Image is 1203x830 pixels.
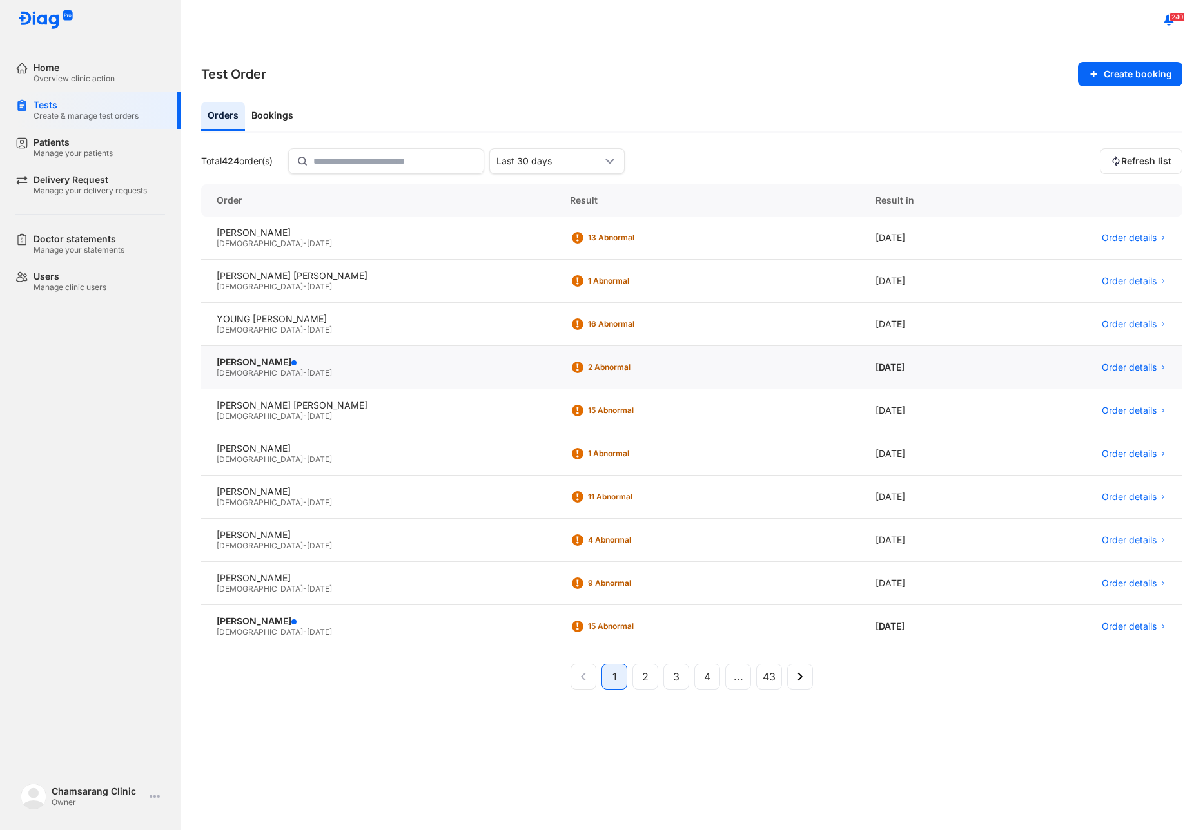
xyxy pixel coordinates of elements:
[860,519,995,562] div: [DATE]
[307,368,332,378] span: [DATE]
[588,319,691,329] div: 16 Abnormal
[217,400,539,411] div: [PERSON_NAME] [PERSON_NAME]
[201,184,554,217] div: Order
[1102,232,1157,244] span: Order details
[588,492,691,502] div: 11 Abnormal
[34,186,147,196] div: Manage your delivery requests
[217,411,303,421] span: [DEMOGRAPHIC_DATA]
[34,148,113,159] div: Manage your patients
[217,227,539,238] div: [PERSON_NAME]
[734,669,743,684] span: ...
[588,449,691,459] div: 1 Abnormal
[860,217,995,260] div: [DATE]
[632,664,658,690] button: 2
[860,389,995,432] div: [DATE]
[34,282,106,293] div: Manage clinic users
[217,529,539,541] div: [PERSON_NAME]
[1100,148,1182,174] button: Refresh list
[217,368,303,378] span: [DEMOGRAPHIC_DATA]
[34,271,106,282] div: Users
[21,784,46,809] img: logo
[217,584,303,594] span: [DEMOGRAPHIC_DATA]
[201,65,266,83] h3: Test Order
[307,282,332,291] span: [DATE]
[217,615,539,627] div: [PERSON_NAME]
[860,303,995,346] div: [DATE]
[588,276,691,286] div: 1 Abnormal
[642,669,649,684] span: 2
[756,664,782,690] button: 43
[307,627,332,637] span: [DATE]
[307,411,332,421] span: [DATE]
[1102,405,1157,416] span: Order details
[34,174,147,186] div: Delivery Request
[1102,534,1157,546] span: Order details
[217,238,303,248] span: [DEMOGRAPHIC_DATA]
[1102,318,1157,330] span: Order details
[18,10,73,30] img: logo
[307,325,332,334] span: [DATE]
[34,73,115,84] div: Overview clinic action
[217,313,539,325] div: YOUNG [PERSON_NAME]
[303,541,307,550] span: -
[52,786,144,797] div: Chamsarang Clinic
[588,621,691,632] div: 15 Abnormal
[303,627,307,637] span: -
[496,155,602,167] div: Last 30 days
[303,454,307,464] span: -
[217,486,539,497] div: [PERSON_NAME]
[222,155,239,166] span: 424
[307,454,332,464] span: [DATE]
[34,99,139,111] div: Tests
[307,497,332,507] span: [DATE]
[303,411,307,421] span: -
[34,233,124,245] div: Doctor statements
[860,432,995,476] div: [DATE]
[860,605,995,648] div: [DATE]
[217,627,303,637] span: [DEMOGRAPHIC_DATA]
[1102,275,1157,287] span: Order details
[217,282,303,291] span: [DEMOGRAPHIC_DATA]
[601,664,627,690] button: 1
[1078,62,1182,86] button: Create booking
[307,238,332,248] span: [DATE]
[303,584,307,594] span: -
[34,111,139,121] div: Create & manage test orders
[663,664,689,690] button: 3
[1102,491,1157,503] span: Order details
[217,443,539,454] div: [PERSON_NAME]
[201,102,245,131] div: Orders
[217,270,539,282] div: [PERSON_NAME] [PERSON_NAME]
[34,245,124,255] div: Manage your statements
[303,238,307,248] span: -
[860,476,995,519] div: [DATE]
[588,578,691,588] div: 9 Abnormal
[673,669,680,684] span: 3
[860,562,995,605] div: [DATE]
[588,535,691,545] div: 4 Abnormal
[217,497,303,507] span: [DEMOGRAPHIC_DATA]
[217,454,303,464] span: [DEMOGRAPHIC_DATA]
[303,325,307,334] span: -
[860,184,995,217] div: Result in
[1169,12,1185,21] span: 240
[217,356,539,368] div: [PERSON_NAME]
[217,541,303,550] span: [DEMOGRAPHIC_DATA]
[303,368,307,378] span: -
[554,184,860,217] div: Result
[307,584,332,594] span: [DATE]
[1102,448,1157,459] span: Order details
[704,669,710,684] span: 4
[307,541,332,550] span: [DATE]
[725,664,751,690] button: ...
[1102,577,1157,589] span: Order details
[201,155,273,167] div: Total order(s)
[217,325,303,334] span: [DEMOGRAPHIC_DATA]
[588,233,691,243] div: 13 Abnormal
[245,102,300,131] div: Bookings
[1121,155,1171,167] span: Refresh list
[860,260,995,303] div: [DATE]
[694,664,720,690] button: 4
[34,137,113,148] div: Patients
[588,362,691,372] div: 2 Abnormal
